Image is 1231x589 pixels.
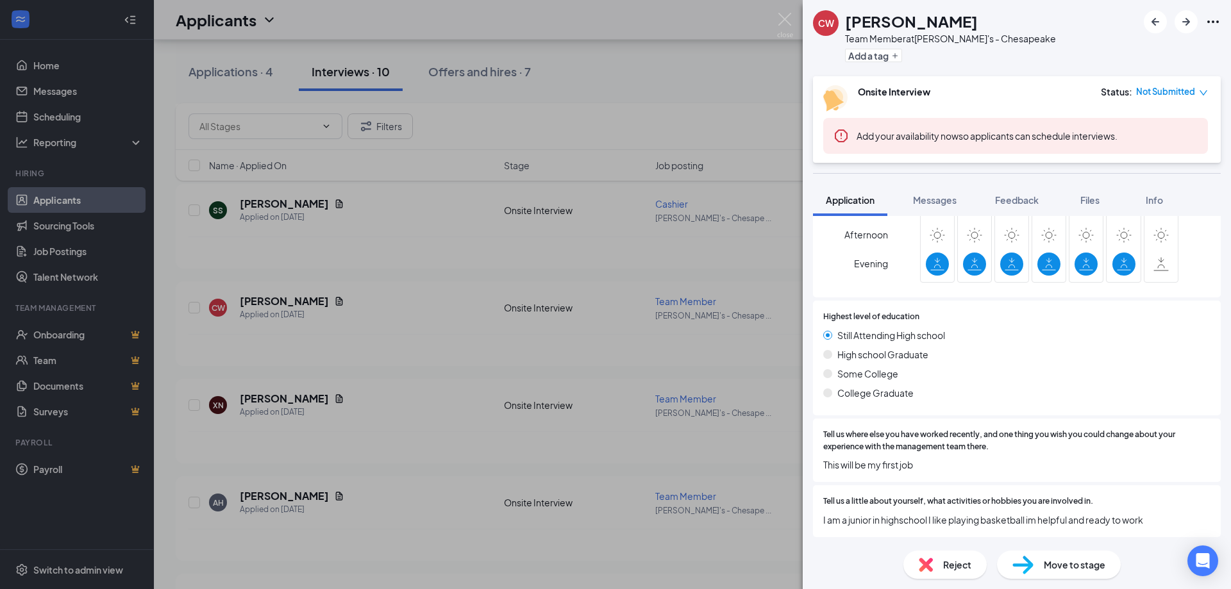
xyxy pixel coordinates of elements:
span: Highest level of education [823,311,919,323]
div: Status : [1101,85,1132,98]
span: I am a junior in highschool I like playing basketball im helpful and ready to work [823,513,1210,527]
button: ArrowRight [1175,10,1198,33]
button: ArrowLeftNew [1144,10,1167,33]
span: Still Attending High school [837,328,945,342]
h1: [PERSON_NAME] [845,10,978,32]
span: Tell us where else you have worked recently, and one thing you wish you could change about your e... [823,429,1210,453]
span: Not Submitted [1136,85,1195,98]
svg: Error [833,128,849,144]
b: Onsite Interview [858,86,930,97]
span: so applicants can schedule interviews. [857,130,1118,142]
svg: ArrowLeftNew [1148,14,1163,29]
span: Feedback [995,194,1039,206]
div: CW [818,17,834,29]
span: Messages [913,194,957,206]
span: Application [826,194,875,206]
svg: ArrowRight [1178,14,1194,29]
span: down [1199,88,1208,97]
span: Evening [854,252,888,275]
span: High school Graduate [837,347,928,361]
span: Move to stage [1044,558,1105,572]
div: Open Intercom Messenger [1187,545,1218,576]
span: Reject [943,558,971,572]
span: College Graduate [837,386,914,400]
button: PlusAdd a tag [845,49,902,62]
span: Files [1080,194,1100,206]
button: Add your availability now [857,129,959,142]
span: Tell us a little about yourself, what activities or hobbies you are involved in. [823,495,1093,508]
svg: Plus [891,52,899,60]
svg: Ellipses [1205,14,1221,29]
span: Info [1146,194,1163,206]
div: Team Member at [PERSON_NAME]'s - Chesapeake [845,32,1056,45]
span: Some College [837,367,898,381]
span: Afternoon [844,223,888,246]
span: This will be my first job [823,458,1210,472]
